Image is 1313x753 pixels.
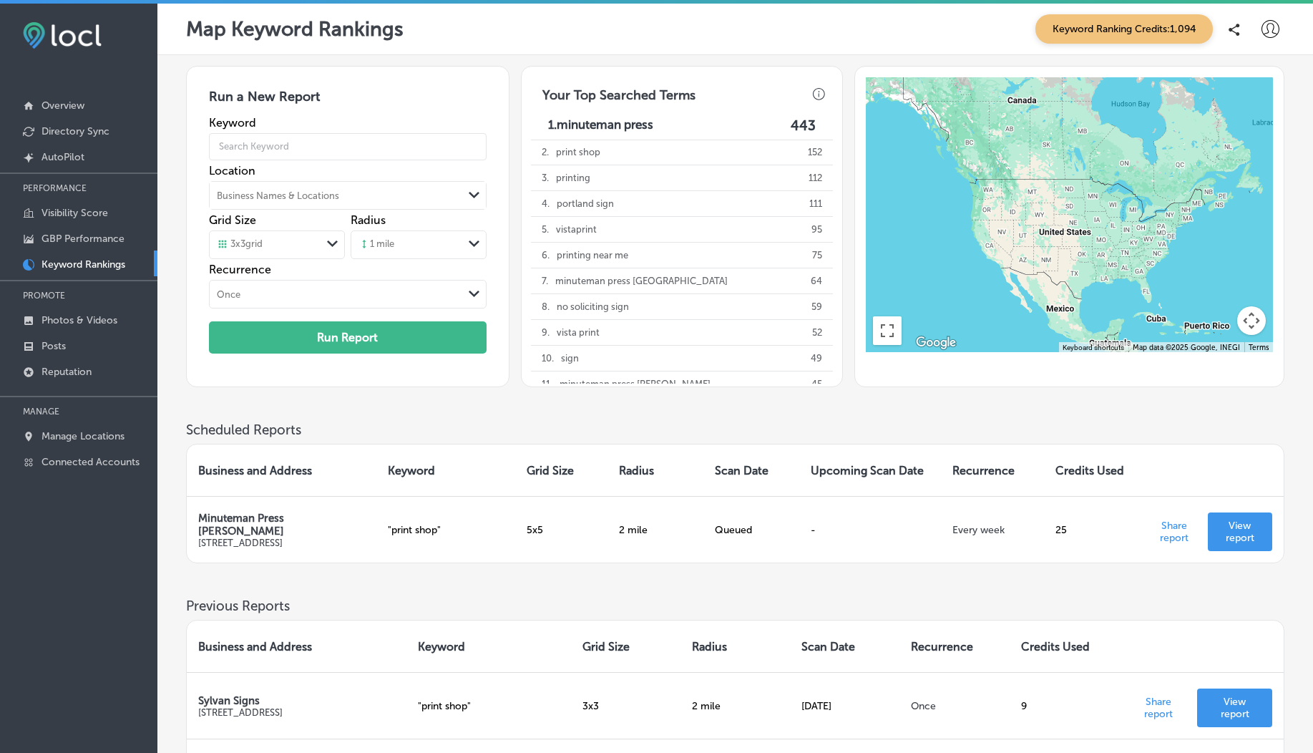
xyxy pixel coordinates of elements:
th: Business and Address [187,621,406,672]
p: Photos & Videos [42,314,117,326]
button: Run Report [209,321,487,354]
td: 3 x 3 [571,672,680,739]
img: fda3e92497d09a02dc62c9cd864e3231.png [23,22,102,49]
button: Map camera controls [1237,306,1266,335]
p: printing near me [557,243,628,268]
th: Scan Date [703,444,800,496]
th: Credits Used [1010,621,1119,672]
div: Queued [715,524,789,536]
th: Keyword [376,444,515,496]
p: 111 [809,191,822,216]
p: 8 . [542,294,550,319]
p: Visibility Score [42,207,108,219]
td: [DATE] [790,672,899,739]
td: 2 mile [607,496,703,563]
p: vista print [557,320,600,345]
p: 112 [809,165,822,190]
p: minuteman press [GEOGRAPHIC_DATA] [555,268,728,293]
th: Grid Size [515,444,607,496]
p: Minuteman Press [PERSON_NAME] [198,512,365,538]
p: Every week [952,524,1033,536]
p: sign [561,346,579,371]
p: View report [1219,520,1261,544]
p: portland sign [557,191,614,216]
p: 75 [812,243,822,268]
p: Keyword Rankings [42,258,125,271]
p: Once [911,700,997,712]
button: Toggle fullscreen view [873,316,902,345]
span: Keyword Ranking Credits: 1,094 [1035,14,1213,44]
p: Share report [1131,691,1186,720]
p: " print shop " [388,524,504,536]
h3: Previous Reports [186,598,1284,614]
th: Grid Size [571,621,680,672]
th: Credits Used [1044,444,1141,496]
h3: Run a New Report [209,89,487,116]
p: Reputation [42,366,92,378]
div: Once [217,288,240,299]
p: 1. minuteman press [548,117,653,134]
p: 64 [811,268,822,293]
div: 1 mile [358,238,394,251]
th: Recurrence [941,444,1044,496]
p: [STREET_ADDRESS] [198,538,365,548]
th: Business and Address [187,444,376,496]
p: printing [556,165,590,190]
h3: Scheduled Reports [186,422,1284,438]
p: 6 . [542,243,550,268]
label: Recurrence [209,263,487,276]
p: 59 [811,294,822,319]
p: " print shop " [418,700,560,712]
p: AutoPilot [42,151,84,163]
img: Google [912,334,960,352]
p: 45 [811,371,822,418]
div: 3 x 3 grid [217,238,263,251]
p: 2 . [542,140,549,165]
p: 5 . [542,217,549,242]
p: 7 . [542,268,548,293]
p: Connected Accounts [42,456,140,468]
p: 52 [812,320,822,345]
label: 443 [791,117,816,134]
a: Terms (opens in new tab) [1249,344,1269,352]
p: 10 . [542,346,554,371]
p: [STREET_ADDRESS] [198,707,395,718]
p: 9 . [542,320,550,345]
p: minuteman press [PERSON_NAME], [GEOGRAPHIC_DATA], [GEOGRAPHIC_DATA], [GEOGRAPHIC_DATA] [560,371,804,418]
p: Manage Locations [42,430,125,442]
p: 152 [808,140,822,165]
p: View report [1209,696,1261,720]
p: Map Keyword Rankings [186,17,404,41]
p: GBP Performance [42,233,125,245]
p: Posts [42,340,66,352]
span: Map data ©2025 Google, INEGI [1133,344,1240,352]
p: Sylvan Signs [198,694,395,707]
a: View report [1208,512,1272,551]
td: 9 [1010,672,1119,739]
td: 25 [1044,496,1141,563]
p: 3 . [542,165,549,190]
p: 4 . [542,191,550,216]
button: Keyboard shortcuts [1063,343,1124,353]
th: Radius [607,444,703,496]
p: Directory Sync [42,125,109,137]
td: 2 mile [680,672,790,739]
th: Upcoming Scan Date [799,444,941,496]
label: Grid Size [209,213,256,227]
td: - [799,496,941,563]
p: 95 [811,217,822,242]
p: vistaprint [556,217,597,242]
th: Recurrence [899,621,1009,672]
p: print shop [556,140,600,165]
label: Radius [351,213,386,227]
div: Business Names & Locations [217,190,339,200]
h3: Your Top Searched Terms [531,76,707,107]
a: View report [1197,689,1272,727]
th: Scan Date [790,621,899,672]
a: Open this area in Google Maps (opens a new window) [912,334,960,352]
th: Keyword [406,621,571,672]
label: Keyword [209,116,487,130]
p: Overview [42,99,84,112]
p: 11 . [542,371,552,418]
label: Location [209,164,487,178]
